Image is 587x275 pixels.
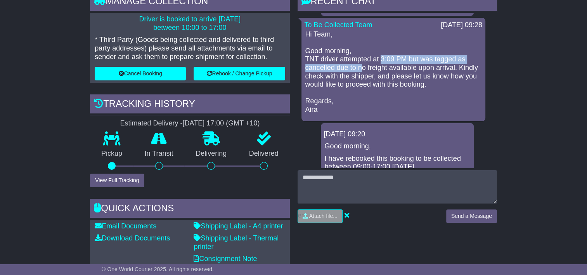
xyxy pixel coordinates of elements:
div: Estimated Delivery - [90,119,289,128]
div: [DATE] 09:20 [324,130,471,139]
a: Download Documents [95,234,170,242]
button: View Full Tracking [90,174,144,187]
p: Good morning, [325,142,470,151]
a: Email Documents [95,222,156,230]
a: Consignment Note [194,255,257,263]
p: Delivering [184,150,238,158]
p: Hi Team, Good morning, TNT driver attempted at 3:09 PM but was tagged as cancelled due to no frei... [305,30,481,114]
div: Tracking history [90,94,289,115]
p: Driver is booked to arrive [DATE] between 10:00 to 17:00 [95,15,285,32]
button: Rebook / Change Pickup [194,67,285,80]
button: Cancel Booking [95,67,186,80]
div: Quick Actions [90,199,289,220]
p: Pickup [90,150,133,158]
div: [DATE] 17:00 (GMT +10) [182,119,260,128]
button: Send a Message [446,209,497,223]
span: © One World Courier 2025. All rights reserved. [102,266,214,272]
a: To Be Collected Team [305,21,372,29]
p: * Third Party (Goods being collected and delivered to third party addresses) please send all atta... [95,36,285,61]
p: In Transit [133,150,185,158]
p: I have rebooked this booking to be collected between 09:00-17:00 [DATE]. [325,155,470,171]
a: Shipping Label - A4 printer [194,222,283,230]
p: Delivered [238,150,290,158]
div: [DATE] 09:28 [441,21,482,30]
a: Shipping Label - Thermal printer [194,234,279,251]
